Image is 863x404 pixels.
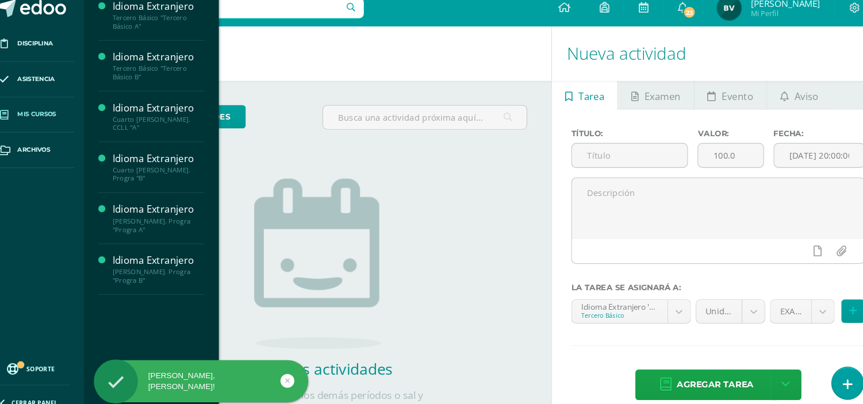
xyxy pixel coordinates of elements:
input: Busca un usuario... [109,7,367,27]
div: [PERSON_NAME], [PERSON_NAME]! [110,362,314,383]
span: Tarea [572,88,597,116]
div: Idioma Extranjero 'Tercero Básico A' [574,295,648,306]
span: [PERSON_NAME] [735,7,801,18]
h1: Nueva actividad [561,34,849,87]
span: Agregar tarea [666,362,739,390]
a: Soporte [14,352,87,368]
label: La tarea se asignará a: [565,279,845,288]
div: Cuarto [PERSON_NAME]. Progra "B" [128,167,216,183]
span: Unidad 3 [693,295,719,317]
div: Tercero Básico [574,306,648,314]
span: EXAM (30.0pts) [764,295,785,317]
div: Idioma Extranjero [128,154,216,167]
a: Unidad 3 [684,295,749,317]
a: Tarea [547,87,609,114]
a: Idioma Extranjero[PERSON_NAME]. Progra "Progra B" [128,251,216,280]
span: 23 [671,15,684,28]
span: Evento [708,88,738,116]
label: Fecha: [758,133,845,141]
a: Idioma ExtranjeroTercero Básico "Tercero Básico A" [128,9,216,39]
input: Título [566,147,676,169]
input: Fecha de entrega [758,147,844,169]
a: Aviso [751,87,813,114]
a: Idioma ExtranjeroCuarto [PERSON_NAME]. CCLL "A" [128,106,216,135]
div: Tercero Básico "Tercero Básico B" [128,71,216,87]
div: [PERSON_NAME]. Progra "Progra A" [128,216,216,232]
a: Asistencia [9,68,92,102]
a: Idioma ExtranjeroCuarto [PERSON_NAME]. Progra "B" [128,154,216,183]
img: fbf07539d2209bdb7d77cb73bbc859fa.png [704,6,727,29]
div: Cuarto [PERSON_NAME]. CCLL "A" [128,119,216,135]
span: Asistencia [38,80,74,90]
a: Evento [682,87,751,114]
span: Mis cursos [38,114,75,123]
a: Examen [609,87,681,114]
label: Valor: [685,133,748,141]
span: Cerrar panel [32,389,76,397]
div: Idioma Extranjero [128,9,216,22]
span: Mi Perfil [735,17,801,27]
span: Examen [635,88,669,116]
h2: No tienes actividades [209,351,439,371]
a: Mis cursos [9,102,92,136]
div: Idioma Extranjero [128,251,216,264]
a: EXAM (30.0pts) [755,295,815,317]
a: Idioma Extranjero[PERSON_NAME]. Progra "Progra A" [128,202,216,232]
span: Archivos [38,148,69,157]
div: [PERSON_NAME]. Progra "Progra B" [128,264,216,280]
h1: Actividades [115,34,532,87]
a: Archivos [9,136,92,170]
div: Tercero Básico "Tercero Básico A" [128,22,216,39]
span: Aviso [777,88,800,116]
a: Disciplina [9,34,92,68]
div: Idioma Extranjero [128,106,216,119]
a: Idioma ExtranjeroTercero Básico "Tercero Básico B" [128,57,216,87]
div: Idioma Extranjero [128,202,216,216]
span: Soporte [47,357,74,365]
input: Puntos máximos [686,147,747,169]
div: Idioma Extranjero [128,57,216,71]
input: Busca una actividad próxima aquí... [329,110,523,133]
span: Disciplina [38,47,72,56]
label: Título: [565,133,676,141]
img: no_activities.png [263,180,384,342]
a: Idioma Extranjero 'Tercero Básico A'Tercero Básico [566,295,678,317]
